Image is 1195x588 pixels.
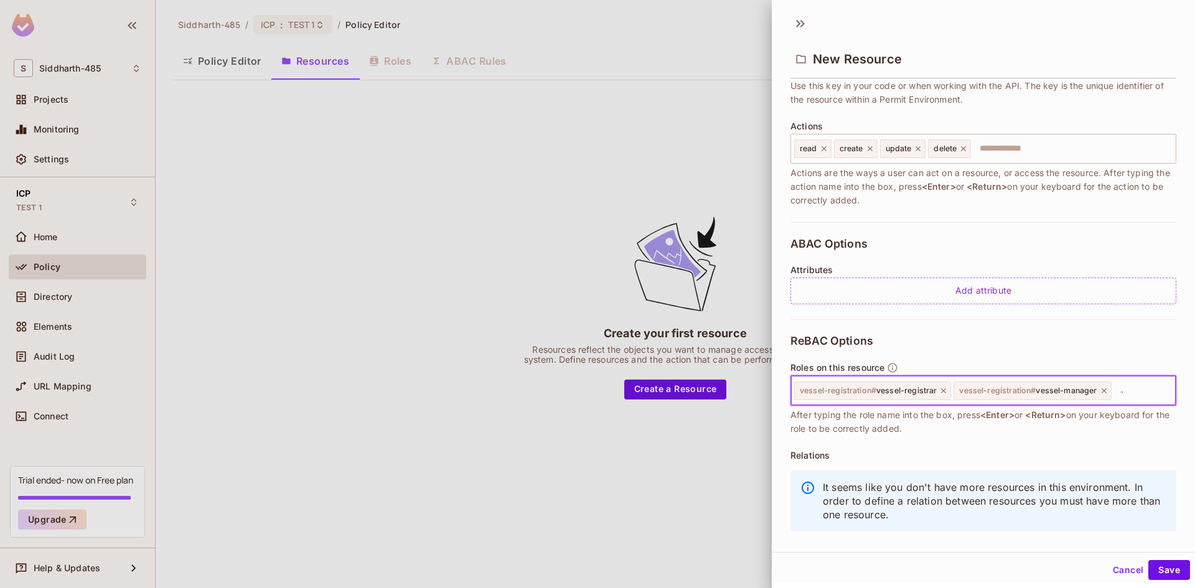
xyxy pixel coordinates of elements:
[922,181,956,192] span: <Enter>
[790,265,833,275] span: Attributes
[934,144,957,154] span: delete
[954,381,1111,400] div: vessel-registration#vessel-manager
[1108,560,1148,580] button: Cancel
[800,144,817,154] span: read
[834,139,878,158] div: create
[880,139,926,158] div: update
[790,238,868,250] span: ABAC Options
[959,386,1036,395] span: vessel-registration #
[790,408,1176,436] span: After typing the role name into the box, press or on your keyboard for the role to be correctly a...
[790,450,830,460] span: Relations
[790,166,1176,207] span: Actions are the ways a user can act on a resource, or access the resource. After typing the actio...
[959,386,1097,396] span: vessel-manager
[1148,560,1190,580] button: Save
[790,363,884,373] span: Roles on this resource
[800,386,937,396] span: vessel-registrar
[794,381,951,400] div: vessel-registration#vessel-registrar
[928,139,971,158] div: delete
[790,335,873,347] span: ReBAC Options
[823,480,1166,521] p: It seems like you don't have more resources in this environment. In order to define a relation be...
[800,386,876,395] span: vessel-registration #
[794,139,832,158] div: read
[980,409,1015,420] span: <Enter>
[790,121,823,131] span: Actions
[886,144,912,154] span: update
[967,181,1007,192] span: <Return>
[840,144,863,154] span: create
[813,52,902,67] span: New Resource
[790,79,1176,106] span: Use this key in your code or when working with the API. The key is the unique identifier of the r...
[1025,409,1066,420] span: <Return>
[790,278,1176,304] div: Add attribute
